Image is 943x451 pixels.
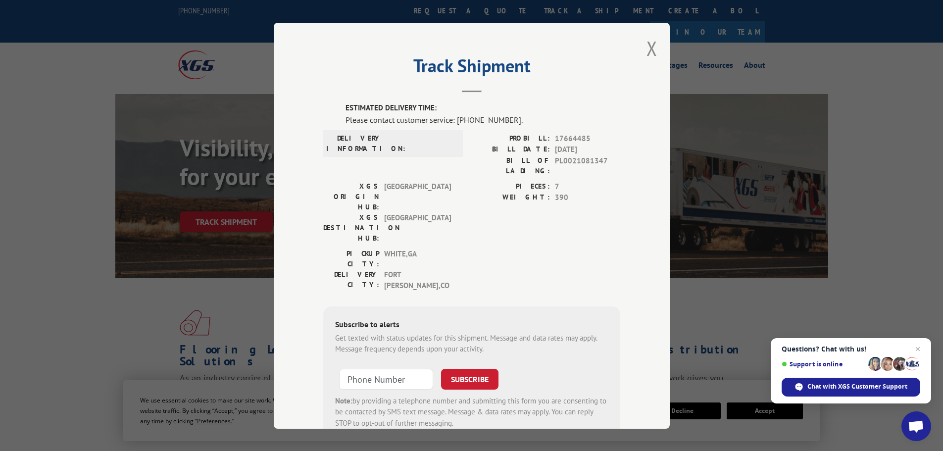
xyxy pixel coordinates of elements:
[335,332,608,354] div: Get texted with status updates for this shipment. Message and data rates may apply. Message frequ...
[335,395,608,429] div: by providing a telephone number and submitting this form you are consenting to be contacted by SM...
[555,144,620,155] span: [DATE]
[384,269,451,291] span: FORT [PERSON_NAME] , CO
[782,360,865,368] span: Support is online
[323,181,379,212] label: XGS ORIGIN HUB:
[346,113,620,125] div: Please contact customer service: [PHONE_NUMBER].
[472,144,550,155] label: BILL DATE:
[441,368,498,389] button: SUBSCRIBE
[782,378,920,397] div: Chat with XGS Customer Support
[555,192,620,203] span: 390
[782,345,920,353] span: Questions? Chat with us!
[472,181,550,192] label: PIECES:
[912,343,924,355] span: Close chat
[326,133,382,153] label: DELIVERY INFORMATION:
[335,396,352,405] strong: Note:
[555,181,620,192] span: 7
[335,318,608,332] div: Subscribe to alerts
[807,382,907,391] span: Chat with XGS Customer Support
[472,192,550,203] label: WEIGHT:
[472,133,550,144] label: PROBILL:
[384,212,451,243] span: [GEOGRAPHIC_DATA]
[339,368,433,389] input: Phone Number
[901,411,931,441] div: Open chat
[646,35,657,61] button: Close modal
[384,248,451,269] span: WHITE , GA
[384,181,451,212] span: [GEOGRAPHIC_DATA]
[555,155,620,176] span: PL0021081347
[323,59,620,78] h2: Track Shipment
[472,155,550,176] label: BILL OF LADING:
[323,269,379,291] label: DELIVERY CITY:
[323,212,379,243] label: XGS DESTINATION HUB:
[323,248,379,269] label: PICKUP CITY:
[555,133,620,144] span: 17664485
[346,102,620,114] label: ESTIMATED DELIVERY TIME:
